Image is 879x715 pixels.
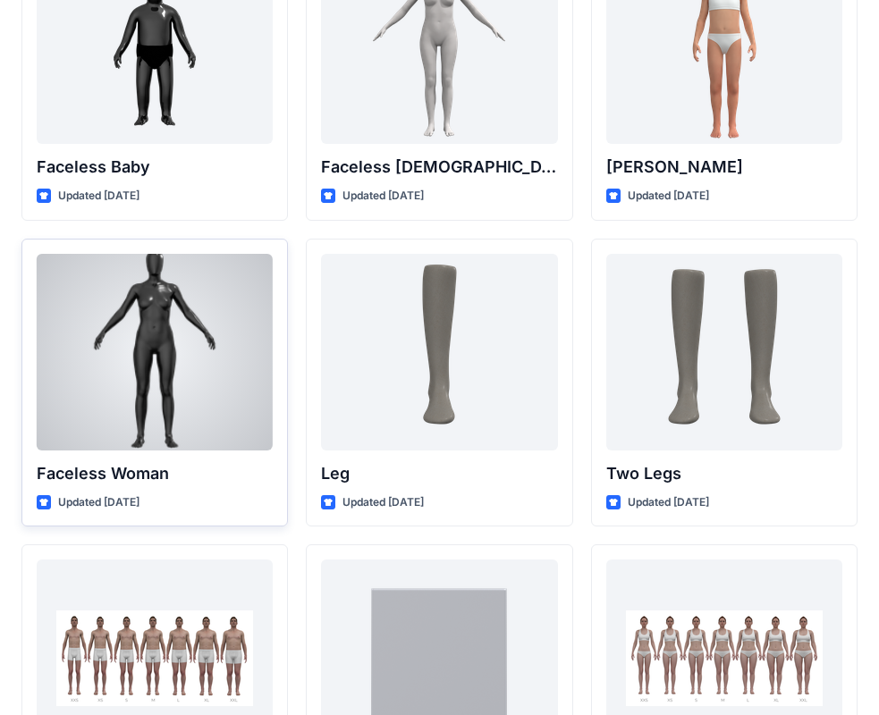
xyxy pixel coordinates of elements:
p: Updated [DATE] [342,493,424,512]
a: Faceless Woman [37,254,273,450]
p: Updated [DATE] [342,187,424,206]
p: Updated [DATE] [628,493,709,512]
p: Updated [DATE] [628,187,709,206]
p: Updated [DATE] [58,187,139,206]
p: [PERSON_NAME] [606,155,842,180]
a: Leg [321,254,557,450]
p: Faceless [DEMOGRAPHIC_DATA] CN Lite [321,155,557,180]
p: Leg [321,461,557,486]
p: Faceless Woman [37,461,273,486]
p: Updated [DATE] [58,493,139,512]
p: Two Legs [606,461,842,486]
a: Two Legs [606,254,842,450]
p: Faceless Baby [37,155,273,180]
